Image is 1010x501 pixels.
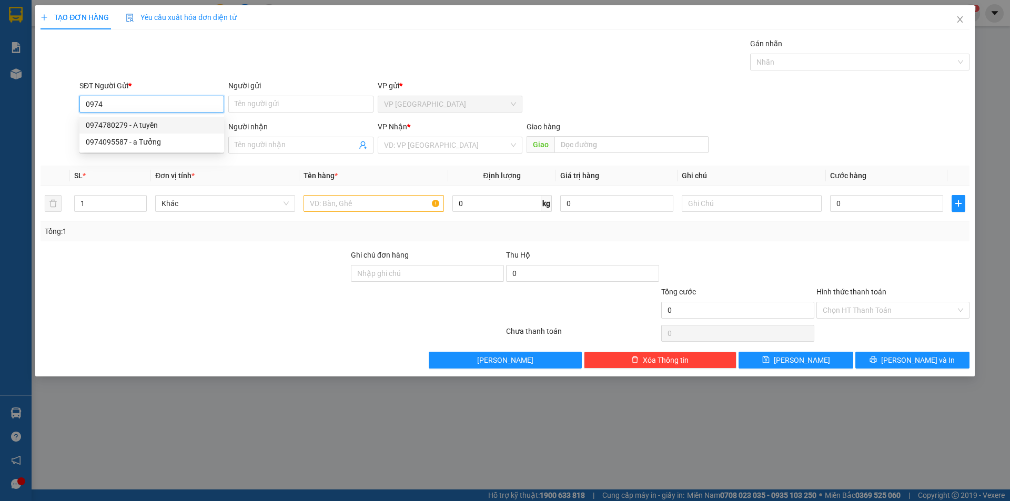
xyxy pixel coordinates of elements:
[560,171,599,180] span: Giá trị hàng
[483,171,521,180] span: Định lượng
[881,354,955,366] span: [PERSON_NAME] và In
[86,136,218,148] div: 0974095587 - a Tưởng
[79,80,224,91] div: SĐT Người Gửi
[631,356,639,364] span: delete
[527,122,560,131] span: Giao hàng
[560,195,673,212] input: 0
[74,171,83,180] span: SL
[643,354,689,366] span: Xóa Thông tin
[477,354,533,366] span: [PERSON_NAME]
[155,171,195,180] span: Đơn vị tính
[41,14,48,21] span: plus
[830,171,866,180] span: Cước hàng
[506,251,530,259] span: Thu Hộ
[584,352,737,369] button: deleteXóa Thông tin
[541,195,552,212] span: kg
[678,166,826,186] th: Ghi chú
[750,39,782,48] label: Gán nhãn
[228,121,373,132] div: Người nhận
[956,15,964,24] span: close
[45,226,390,237] div: Tổng: 1
[870,356,877,364] span: printer
[351,251,409,259] label: Ghi chú đơn hàng
[945,5,975,35] button: Close
[378,80,522,91] div: VP gửi
[661,288,696,296] span: Tổng cước
[378,122,407,131] span: VP Nhận
[682,195,822,212] input: Ghi Chú
[41,13,109,22] span: TẠO ĐƠN HÀNG
[79,117,224,134] div: 0974780279 - A tuyền
[161,196,289,211] span: Khác
[762,356,770,364] span: save
[126,13,237,22] span: Yêu cầu xuất hóa đơn điện tử
[855,352,969,369] button: printer[PERSON_NAME] và In
[79,134,224,150] div: 0974095587 - a Tưởng
[429,352,582,369] button: [PERSON_NAME]
[739,352,853,369] button: save[PERSON_NAME]
[384,96,516,112] span: VP Đà Lạt
[126,14,134,22] img: icon
[952,199,965,208] span: plus
[86,119,218,131] div: 0974780279 - A tuyền
[228,80,373,91] div: Người gửi
[952,195,965,212] button: plus
[554,136,709,153] input: Dọc đường
[304,171,338,180] span: Tên hàng
[45,195,62,212] button: delete
[304,195,443,212] input: VD: Bàn, Ghế
[359,141,367,149] span: user-add
[774,354,830,366] span: [PERSON_NAME]
[816,288,886,296] label: Hình thức thanh toán
[505,325,660,344] div: Chưa thanh toán
[351,265,504,282] input: Ghi chú đơn hàng
[527,136,554,153] span: Giao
